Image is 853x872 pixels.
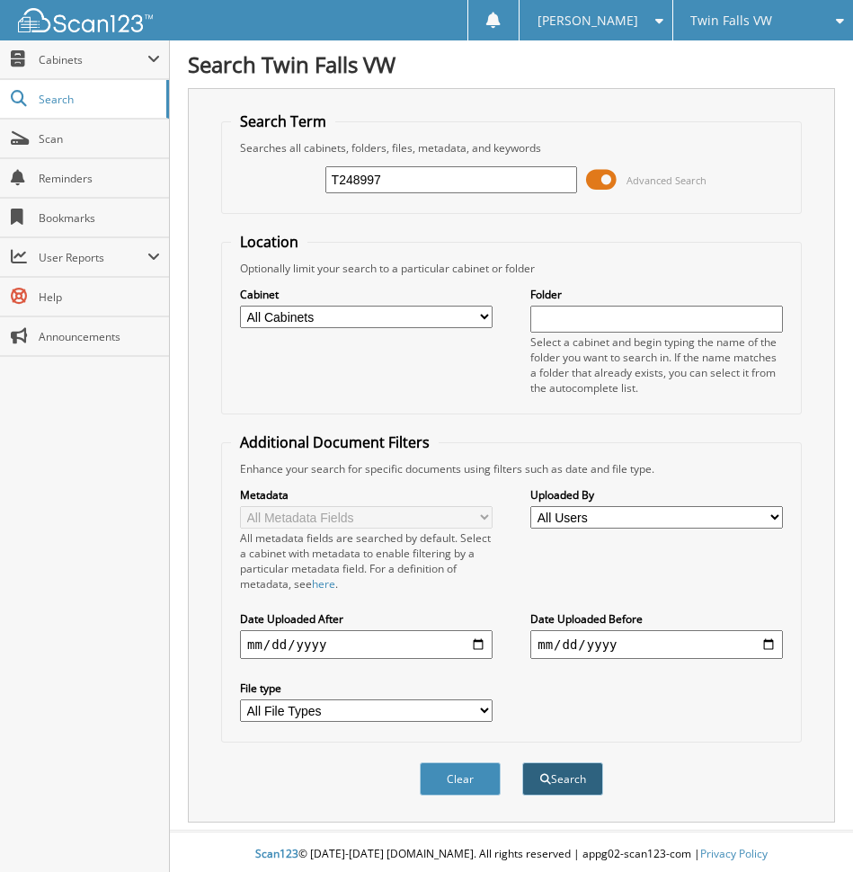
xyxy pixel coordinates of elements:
label: Metadata [240,487,493,503]
span: Scan123 [255,846,298,861]
div: Select a cabinet and begin typing the name of the folder you want to search in. If the name match... [530,334,783,396]
span: Cabinets [39,52,147,67]
div: Searches all cabinets, folders, files, metadata, and keywords [231,140,792,156]
iframe: Chat Widget [763,786,853,872]
h1: Search Twin Falls VW [188,49,835,79]
span: Scan [39,131,160,147]
button: Clear [420,762,501,796]
span: Advanced Search [626,174,706,187]
a: Privacy Policy [700,846,768,861]
input: end [530,630,783,659]
legend: Additional Document Filters [231,432,439,452]
label: Date Uploaded After [240,611,493,627]
div: Enhance your search for specific documents using filters such as date and file type. [231,461,792,476]
span: Bookmarks [39,210,160,226]
span: User Reports [39,250,147,265]
span: Reminders [39,171,160,186]
legend: Location [231,232,307,252]
legend: Search Term [231,111,335,131]
input: start [240,630,493,659]
img: scan123-logo-white.svg [18,8,153,32]
button: Search [522,762,603,796]
label: Folder [530,287,783,302]
div: All metadata fields are searched by default. Select a cabinet with metadata to enable filtering b... [240,530,493,592]
span: [PERSON_NAME] [538,15,638,26]
div: Optionally limit your search to a particular cabinet or folder [231,261,792,276]
label: Date Uploaded Before [530,611,783,627]
label: Uploaded By [530,487,783,503]
span: Twin Falls VW [690,15,772,26]
a: here [312,576,335,592]
label: Cabinet [240,287,493,302]
span: Search [39,92,157,107]
span: Announcements [39,329,160,344]
span: Help [39,289,160,305]
label: File type [240,681,493,696]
